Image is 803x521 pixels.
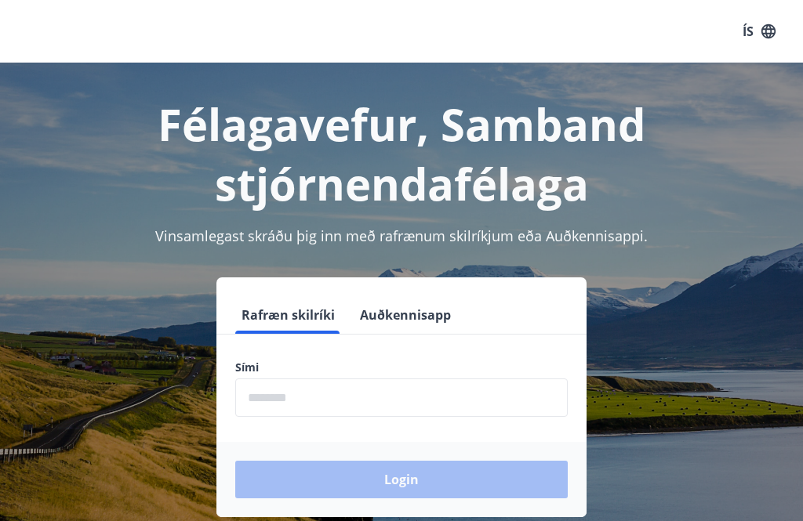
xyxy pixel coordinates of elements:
span: Vinsamlegast skráðu þig inn með rafrænum skilríkjum eða Auðkennisappi. [155,226,648,245]
button: ÍS [734,17,784,45]
label: Sími [235,360,568,375]
button: Rafræn skilríki [235,296,341,334]
h1: Félagavefur, Samband stjórnendafélaga [19,94,784,213]
button: Auðkennisapp [354,296,457,334]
